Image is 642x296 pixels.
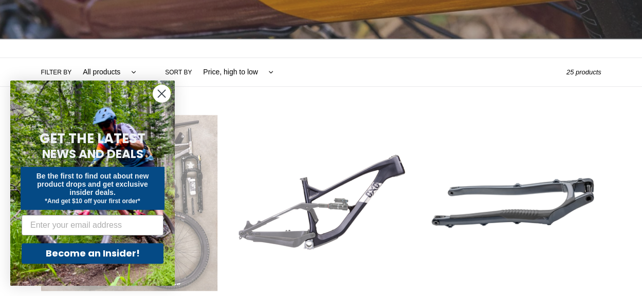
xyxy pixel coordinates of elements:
span: GET THE LATEST [40,129,145,148]
span: Be the first to find out about new product drops and get exclusive insider deals. [36,172,149,196]
span: *And get $10 off your first order* [45,198,140,205]
label: Sort by [165,68,192,77]
input: Enter your email address [22,215,163,235]
button: Close dialog [153,85,171,103]
span: NEWS AND DEALS [42,146,143,162]
button: Become an Insider! [22,243,163,264]
label: Filter by [41,68,72,77]
span: 25 products [566,68,601,76]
